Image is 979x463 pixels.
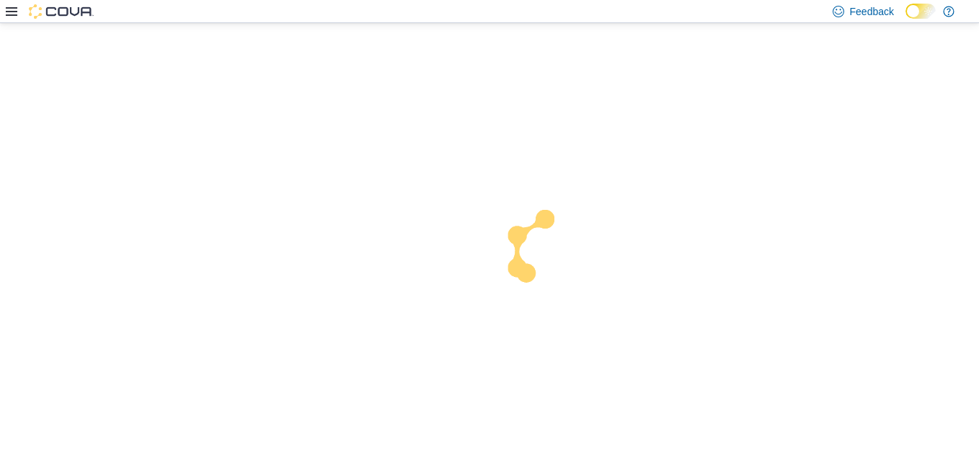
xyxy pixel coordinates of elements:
img: cova-loader [489,199,598,307]
span: Feedback [850,4,894,19]
input: Dark Mode [905,4,936,19]
img: Cova [29,4,94,19]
